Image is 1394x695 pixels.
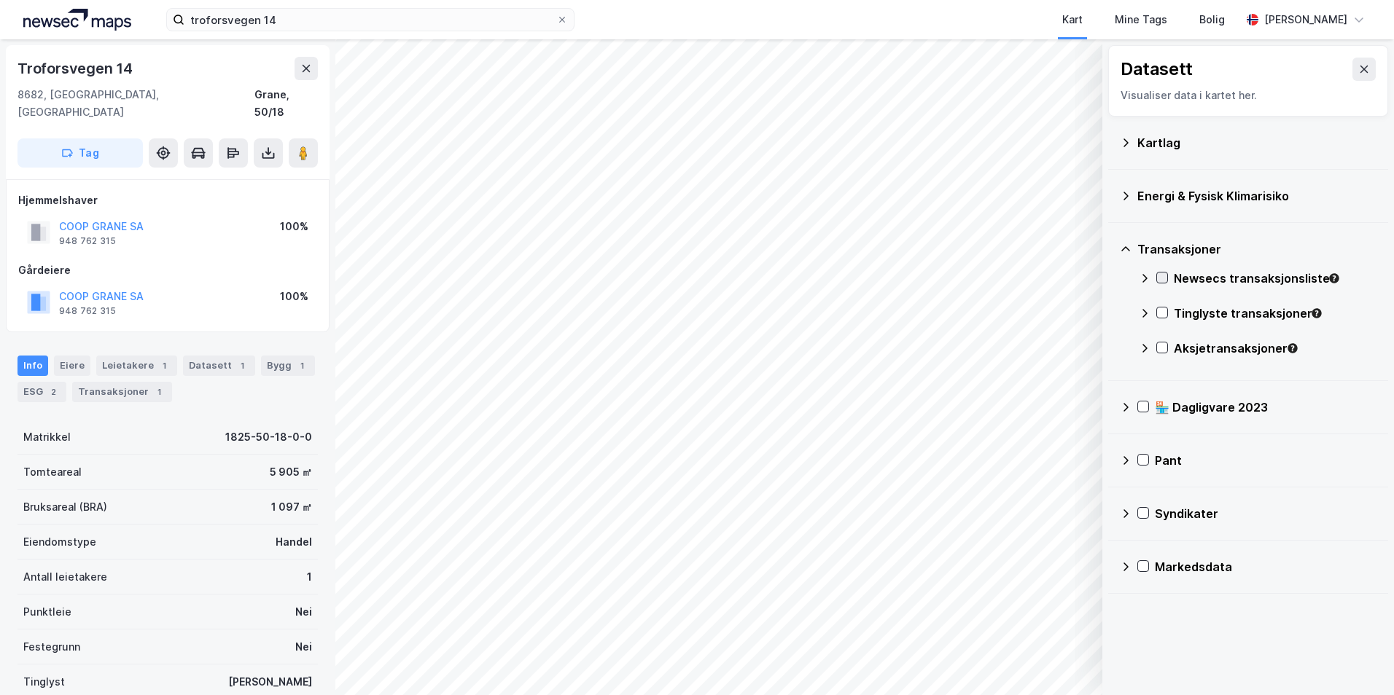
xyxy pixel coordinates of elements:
div: Transaksjoner [72,382,172,402]
div: Markedsdata [1155,558,1377,576]
div: Handel [276,533,312,551]
div: Troforsvegen 14 [17,57,136,80]
div: 100% [280,218,308,235]
div: Hjemmelshaver [18,192,317,209]
div: Eiere [54,356,90,376]
div: [PERSON_NAME] [228,673,312,691]
div: 1 [307,568,312,586]
div: Pant [1155,452,1377,469]
div: 1 [157,358,171,373]
div: Tomteareal [23,463,82,481]
div: Aksjetransaksjoner [1174,339,1377,357]
div: Tinglyst [23,673,65,691]
div: Mine Tags [1115,11,1167,28]
div: 948 762 315 [59,305,116,317]
div: Eiendomstype [23,533,96,551]
div: 8682, [GEOGRAPHIC_DATA], [GEOGRAPHIC_DATA] [17,86,254,121]
div: Kart [1062,11,1083,28]
div: Energi & Fysisk Klimarisiko [1137,187,1377,205]
div: Kartlag [1137,134,1377,152]
div: Info [17,356,48,376]
div: 948 762 315 [59,235,116,247]
div: Syndikater [1155,505,1377,522]
input: Søk på adresse, matrikkel, gårdeiere, leietakere eller personer [184,9,556,31]
button: Tag [17,138,143,168]
div: Tinglyste transaksjoner [1174,305,1377,322]
div: [PERSON_NAME] [1264,11,1347,28]
img: logo.a4113a55bc3d86da70a041830d287a7e.svg [23,9,131,31]
div: Nei [295,638,312,656]
div: Matrikkel [23,428,71,446]
div: Antall leietakere [23,568,107,586]
div: 5 905 ㎡ [270,463,312,481]
div: Gårdeiere [18,262,317,279]
div: 1 097 ㎡ [271,498,312,516]
div: Newsecs transaksjonsliste [1174,270,1377,287]
div: Punktleie [23,603,71,621]
div: ESG [17,382,66,402]
div: Datasett [183,356,255,376]
div: Tooltip anchor [1286,342,1299,355]
div: Bygg [261,356,315,376]
iframe: Chat Widget [1321,625,1394,695]
div: 1 [295,358,309,373]
div: 1 [235,358,249,373]
div: Tooltip anchor [1310,307,1323,320]
div: 2 [46,385,61,399]
div: Visualiser data i kartet her. [1121,87,1376,104]
div: Festegrunn [23,638,80,656]
div: Tooltip anchor [1328,272,1341,285]
div: Leietakere [96,356,177,376]
div: 🏪 Dagligvare 2023 [1155,398,1377,416]
div: Grane, 50/18 [254,86,318,121]
div: Bruksareal (BRA) [23,498,107,516]
div: 100% [280,288,308,305]
div: 1825-50-18-0-0 [225,428,312,446]
div: Datasett [1121,58,1193,81]
div: 1 [152,385,166,399]
div: Nei [295,603,312,621]
div: Transaksjoner [1137,240,1377,258]
div: Kontrollprogram for chat [1321,625,1394,695]
div: Bolig [1199,11,1225,28]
